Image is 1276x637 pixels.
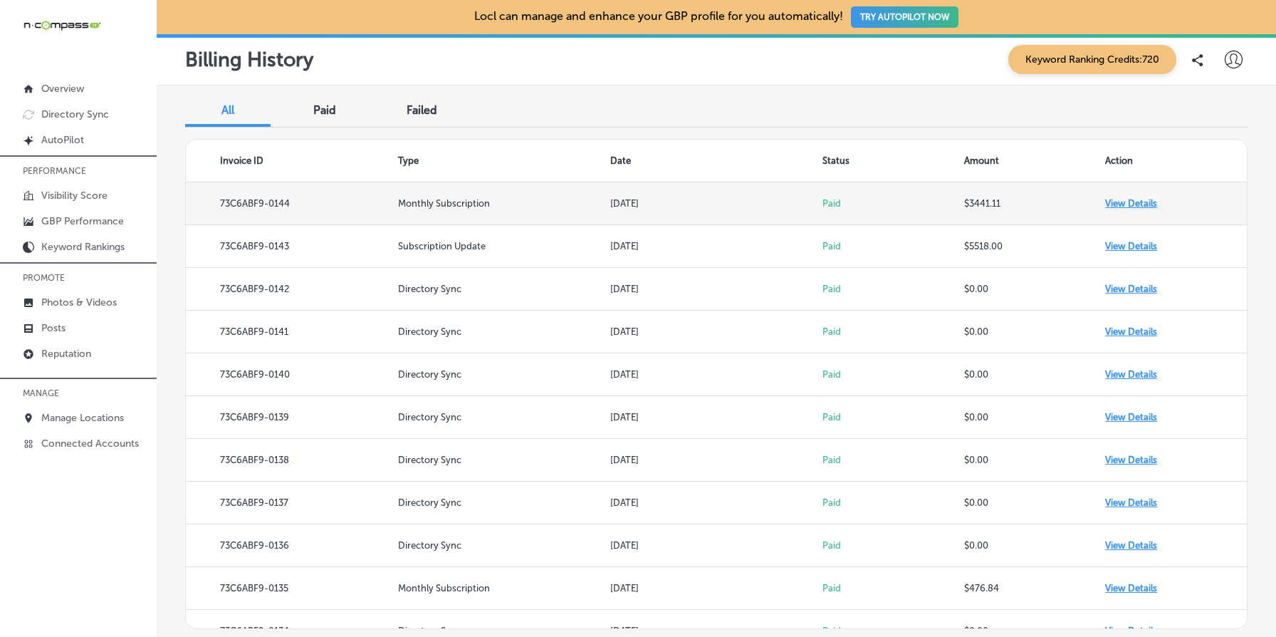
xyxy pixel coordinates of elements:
[398,439,610,482] td: Directory Sync
[407,103,437,117] span: Failed
[1105,311,1247,353] td: View Details
[822,140,964,182] th: Status
[186,396,398,439] td: 73C6ABF9-0139
[1105,225,1247,268] td: View Details
[964,182,1106,225] td: $3441.11
[1105,140,1247,182] th: Action
[186,439,398,482] td: 73C6ABF9-0138
[822,311,964,353] td: Paid
[822,268,964,311] td: Paid
[398,311,610,353] td: Directory Sync
[610,268,822,311] td: [DATE]
[610,353,822,396] td: [DATE]
[822,524,964,567] td: Paid
[186,182,398,225] td: 73C6ABF9-0144
[822,182,964,225] td: Paid
[964,524,1106,567] td: $0.00
[610,182,822,225] td: [DATE]
[610,140,822,182] th: Date
[186,567,398,610] td: 73C6ABF9-0135
[186,140,398,182] th: Invoice ID
[398,396,610,439] td: Directory Sync
[610,524,822,567] td: [DATE]
[964,225,1106,268] td: $5518.00
[41,348,91,360] p: Reputation
[41,412,124,424] p: Manage Locations
[186,353,398,396] td: 73C6ABF9-0140
[964,140,1106,182] th: Amount
[41,322,66,334] p: Posts
[398,182,610,225] td: Monthly Subscription
[1105,182,1247,225] td: View Details
[822,439,964,482] td: Paid
[964,396,1106,439] td: $0.00
[610,396,822,439] td: [DATE]
[398,140,610,182] th: Type
[186,482,398,524] td: 73C6ABF9-0137
[610,482,822,524] td: [DATE]
[1105,396,1247,439] td: View Details
[851,6,958,28] button: TRY AUTOPILOT NOW
[398,567,610,610] td: Monthly Subscription
[186,524,398,567] td: 73C6ABF9-0136
[41,134,84,146] p: AutoPilot
[398,524,610,567] td: Directory Sync
[1105,353,1247,396] td: View Details
[221,103,234,117] span: All
[398,482,610,524] td: Directory Sync
[41,437,139,450] p: Connected Accounts
[610,567,822,610] td: [DATE]
[41,241,125,253] p: Keyword Rankings
[822,567,964,610] td: Paid
[41,83,84,95] p: Overview
[964,353,1106,396] td: $0.00
[1105,268,1247,311] td: View Details
[822,482,964,524] td: Paid
[964,439,1106,482] td: $0.00
[41,108,109,120] p: Directory Sync
[186,311,398,353] td: 73C6ABF9-0141
[186,268,398,311] td: 73C6ABF9-0142
[41,190,108,202] p: Visibility Score
[822,353,964,396] td: Paid
[1105,524,1247,567] td: View Details
[41,296,117,309] p: Photos & Videos
[1105,439,1247,482] td: View Details
[23,19,101,32] img: 660ab0bf-5cc7-4cb8-ba1c-48b5ae0f18e60NCTV_CLogo_TV_Black_-500x88.png
[610,311,822,353] td: [DATE]
[964,482,1106,524] td: $0.00
[964,268,1106,311] td: $0.00
[186,225,398,268] td: 73C6ABF9-0143
[1105,482,1247,524] td: View Details
[964,311,1106,353] td: $0.00
[398,268,610,311] td: Directory Sync
[41,215,124,227] p: GBP Performance
[398,225,610,268] td: Subscription Update
[964,567,1106,610] td: $476.84
[822,225,964,268] td: Paid
[822,396,964,439] td: Paid
[313,103,336,117] span: Paid
[1105,567,1247,610] td: View Details
[610,439,822,482] td: [DATE]
[1008,45,1176,74] span: Keyword Ranking Credits: 720
[398,353,610,396] td: Directory Sync
[185,48,313,71] p: Billing History
[610,225,822,268] td: [DATE]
